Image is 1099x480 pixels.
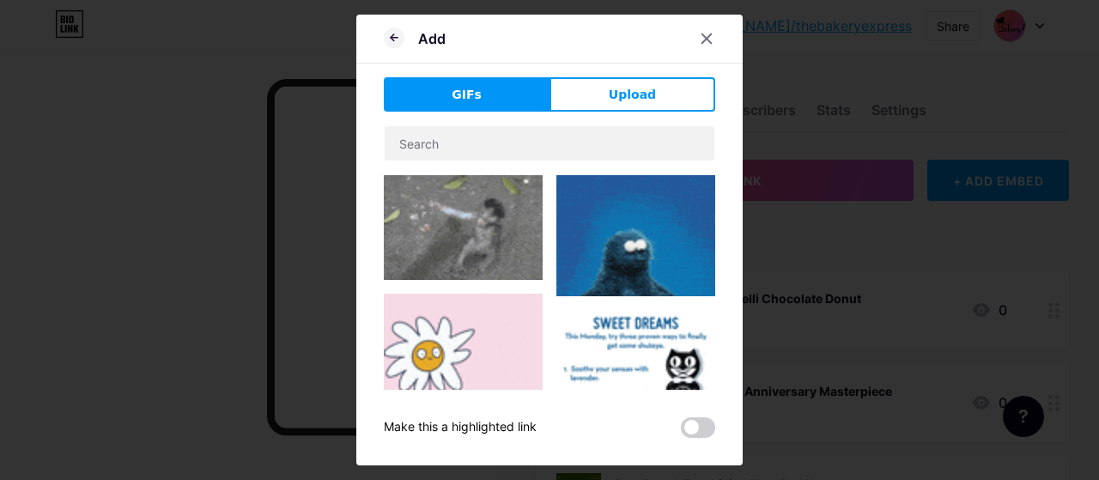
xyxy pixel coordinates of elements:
button: Upload [549,77,715,112]
div: Make this a highlighted link [384,417,537,438]
input: Search [385,126,714,161]
button: GIFs [384,77,549,112]
img: Gihpy [556,175,715,296]
span: GIFs [452,86,482,104]
img: Gihpy [556,310,715,469]
span: Upload [609,86,656,104]
div: Add [418,28,446,49]
img: Gihpy [384,175,543,280]
img: Gihpy [384,294,543,459]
